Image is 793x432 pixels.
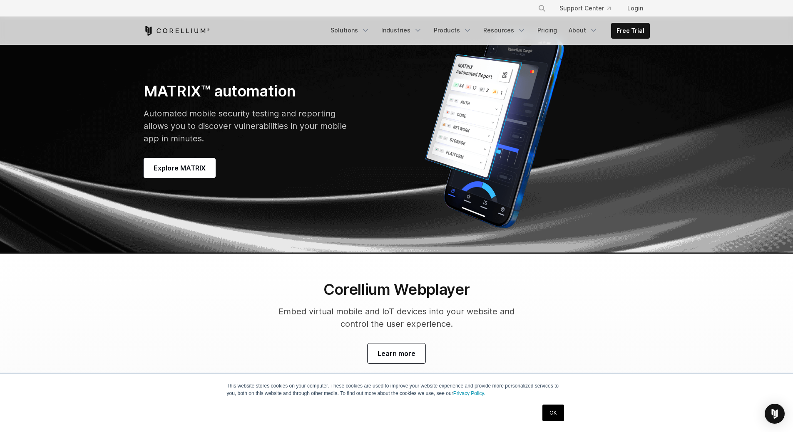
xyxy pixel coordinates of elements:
a: Support Center [553,1,617,16]
a: Products [429,23,477,38]
a: Login [621,1,650,16]
img: Corellium's virtual hardware platform; MATRIX Automated Report [405,26,584,234]
span: Explore MATRIX [154,163,206,173]
a: Corellium Home [144,26,210,36]
h2: Corellium Webplayer [274,280,519,299]
button: Search [534,1,549,16]
a: Resources [478,23,531,38]
h3: MATRIX™ automation [144,82,347,101]
p: This website stores cookies on your computer. These cookies are used to improve your website expe... [227,382,567,397]
a: Pricing [532,23,562,38]
a: OK [542,405,564,421]
a: About [564,23,603,38]
a: Industries [376,23,427,38]
a: Visit our blog [368,343,425,363]
a: Free Trial [612,23,649,38]
div: Navigation Menu [326,23,650,39]
div: Navigation Menu [528,1,650,16]
a: Solutions [326,23,375,38]
p: Embed virtual mobile and IoT devices into your website and control the user experience. [274,305,519,330]
a: Explore MATRIX [144,158,216,178]
span: Learn more [378,348,415,358]
div: Open Intercom Messenger [765,404,785,424]
a: Privacy Policy. [453,390,485,396]
span: Automated mobile security testing and reporting allows you to discover vulnerabilities in your mo... [144,109,347,143]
